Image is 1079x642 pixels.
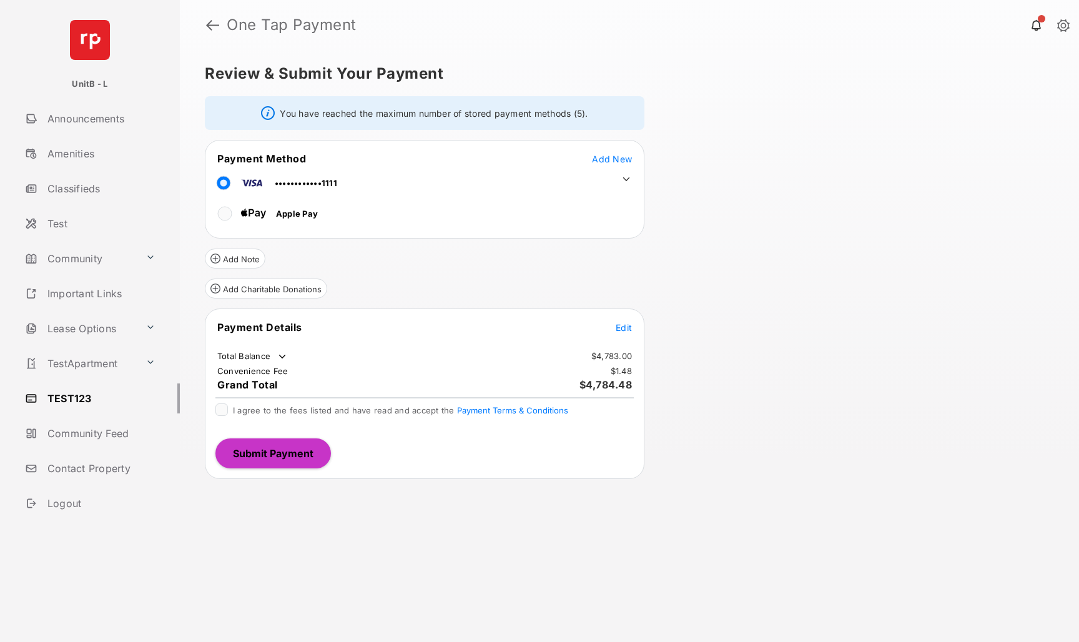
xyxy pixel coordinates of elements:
td: Convenience Fee [217,365,289,377]
span: ••••••••••••1111 [275,178,337,188]
span: Apple Pay [276,209,318,219]
span: $4,784.48 [579,378,633,391]
button: I agree to the fees listed and have read and accept the [457,405,568,415]
button: Edit [616,321,632,333]
a: TEST123 [20,383,180,413]
a: Contact Property [20,453,180,483]
td: Total Balance [217,350,288,363]
p: UnitB - L [72,78,107,91]
a: Important Links [20,279,160,309]
span: I agree to the fees listed and have read and accept the [233,405,568,415]
button: Add Charitable Donations [205,279,327,299]
a: Logout [20,488,180,518]
span: Grand Total [217,378,278,391]
a: Amenities [20,139,180,169]
a: TestApartment [20,348,140,378]
div: You have reached the maximum number of stored payment methods (5). [205,96,644,130]
span: Payment Details [217,321,302,333]
td: $1.48 [610,365,633,377]
h5: Review & Submit Your Payment [205,66,1044,81]
span: Payment Method [217,152,306,165]
a: Community [20,244,140,274]
button: Add New [592,152,632,165]
strong: One Tap Payment [227,17,357,32]
a: Test [20,209,180,239]
img: svg+xml;base64,PHN2ZyB4bWxucz0iaHR0cDovL3d3dy53My5vcmcvMjAwMC9zdmciIHdpZHRoPSI2NCIgaGVpZ2h0PSI2NC... [70,20,110,60]
span: Edit [616,322,632,333]
button: Add Note [205,249,265,269]
span: Add New [592,154,632,164]
td: $4,783.00 [591,350,633,362]
a: Community Feed [20,418,180,448]
a: Lease Options [20,314,140,343]
a: Classifieds [20,174,180,204]
a: Announcements [20,104,180,134]
button: Submit Payment [215,438,331,468]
